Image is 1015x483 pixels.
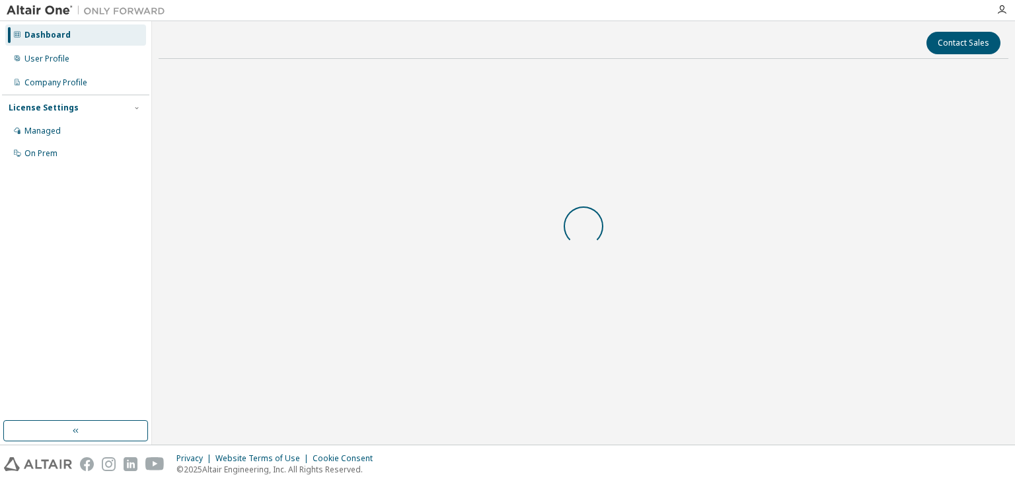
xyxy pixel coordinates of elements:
[313,453,381,464] div: Cookie Consent
[24,148,57,159] div: On Prem
[24,77,87,88] div: Company Profile
[102,457,116,471] img: instagram.svg
[9,103,79,113] div: License Settings
[24,54,69,64] div: User Profile
[145,457,165,471] img: youtube.svg
[24,30,71,40] div: Dashboard
[4,457,72,471] img: altair_logo.svg
[124,457,137,471] img: linkedin.svg
[176,453,215,464] div: Privacy
[926,32,1000,54] button: Contact Sales
[7,4,172,17] img: Altair One
[215,453,313,464] div: Website Terms of Use
[176,464,381,475] p: © 2025 Altair Engineering, Inc. All Rights Reserved.
[80,457,94,471] img: facebook.svg
[24,126,61,136] div: Managed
